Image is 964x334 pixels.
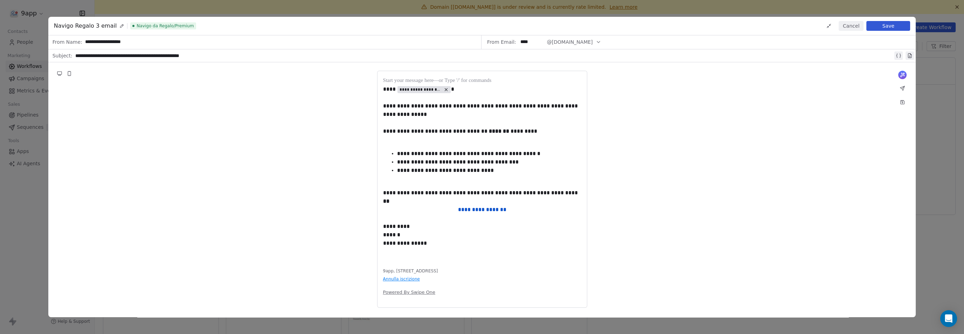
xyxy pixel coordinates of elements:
[487,39,516,46] span: From Email:
[866,21,910,31] button: Save
[53,39,82,46] span: From Name:
[839,21,864,31] button: Cancel
[940,310,957,327] div: Open Intercom Messenger
[54,22,117,30] span: Navigo Regalo 3 email
[547,39,593,46] span: @[DOMAIN_NAME]
[53,52,72,61] span: Subject:
[130,22,196,29] span: Navigo da Regalo/Premium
